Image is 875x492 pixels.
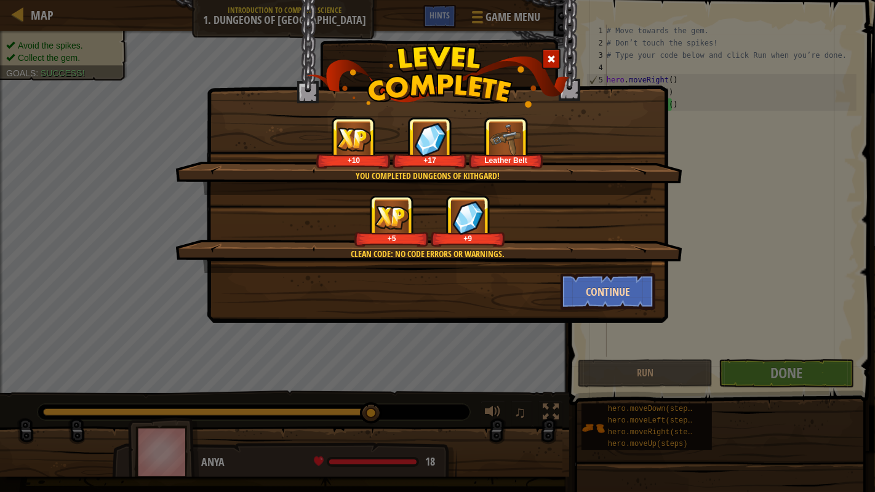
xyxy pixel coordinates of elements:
[319,156,388,165] div: +10
[414,122,446,156] img: reward_icon_gems.png
[489,122,523,156] img: portrait.png
[452,200,484,234] img: reward_icon_gems.png
[433,234,503,243] div: +9
[234,248,622,260] div: Clean code: no code errors or warnings.
[357,234,426,243] div: +5
[306,46,570,108] img: level_complete.png
[375,205,409,229] img: reward_icon_xp.png
[234,170,622,182] div: You completed Dungeons of Kithgard!
[395,156,465,165] div: +17
[337,127,371,151] img: reward_icon_xp.png
[471,156,541,165] div: Leather Belt
[561,273,656,310] button: Continue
